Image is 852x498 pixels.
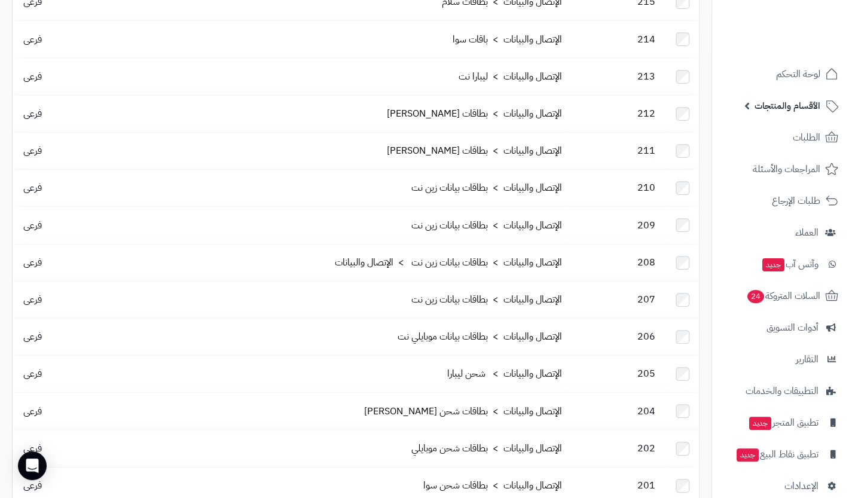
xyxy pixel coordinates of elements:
span: 210 [631,181,661,195]
span: التطبيقات والخدمات [746,383,819,399]
span: فرعى [17,329,48,344]
span: الطلبات [793,129,820,146]
a: الإتصال والبيانات > بطاقات شحن [PERSON_NAME] [364,404,562,418]
span: 201 [631,478,661,493]
a: التطبيقات والخدمات [719,377,845,405]
span: لوحة التحكم [776,66,820,83]
span: السلات المتروكة [746,288,820,304]
a: المراجعات والأسئلة [719,155,845,184]
a: وآتس آبجديد [719,250,845,279]
a: الطلبات [719,123,845,152]
span: 207 [631,292,661,307]
a: أدوات التسويق [719,313,845,342]
a: الإتصال والبيانات > بطاقات بيانات زين نت [411,181,562,195]
a: الإتصال والبيانات > بطاقات بيانات زين نت > الإتصال والبيانات [335,255,562,270]
span: جديد [762,258,784,271]
span: 204 [631,404,661,418]
span: المراجعات والأسئلة [753,161,820,178]
span: تطبيق المتجر [748,414,819,431]
span: فرعى [17,255,48,270]
span: تطبيق نقاط البيع [735,446,819,463]
span: فرعى [17,218,48,233]
a: السلات المتروكة24 [719,282,845,310]
span: 205 [631,366,661,381]
a: التقارير [719,345,845,374]
a: تطبيق نقاط البيعجديد [719,440,845,469]
span: 202 [631,441,661,456]
a: طلبات الإرجاع [719,187,845,215]
a: الإتصال والبيانات > باقات سوا [453,32,562,47]
a: الإتصال والبيانات > بطاقات [PERSON_NAME] [387,143,562,158]
span: 214 [631,32,661,47]
span: فرعى [17,106,48,121]
span: فرعى [17,404,48,418]
span: فرعى [17,478,48,493]
a: لوحة التحكم [719,60,845,88]
span: طلبات الإرجاع [772,193,820,209]
span: التقارير [796,351,819,368]
span: فرعى [17,441,48,456]
a: تطبيق المتجرجديد [719,408,845,437]
a: العملاء [719,218,845,247]
span: وآتس آب [761,256,819,273]
span: 209 [631,218,661,233]
a: الإتصال والبيانات > شحن ليبارا [447,366,562,381]
a: الإتصال والبيانات > بطاقات شحن سوا [423,478,562,493]
span: فرعى [17,32,48,47]
span: فرعى [17,292,48,307]
a: الإتصال والبيانات > بطاقات [PERSON_NAME] [387,106,562,121]
span: 212 [631,106,661,121]
div: Open Intercom Messenger [18,451,47,480]
a: الإتصال والبيانات > ليبارا نت [459,69,562,84]
a: الإتصال والبيانات > بطاقات بيانات زين نت [411,292,562,307]
span: العملاء [795,224,819,241]
a: الإتصال والبيانات > بطاقات بيانات موبايلي نت [398,329,562,344]
span: فرعى [17,69,48,84]
img: logo-2.png [771,9,841,34]
span: الإعدادات [784,478,819,494]
a: الإتصال والبيانات > بطاقات شحن موبايلي [411,441,562,456]
span: فرعى [17,366,48,381]
span: فرعى [17,181,48,195]
span: 206 [631,329,661,344]
span: فرعى [17,143,48,158]
span: جديد [737,448,759,462]
span: الأقسام والمنتجات [755,97,820,114]
span: أدوات التسويق [767,319,819,336]
span: 211 [631,143,661,158]
span: 24 [747,289,765,304]
span: جديد [749,417,771,430]
span: 213 [631,69,661,84]
a: الإتصال والبيانات > بطاقات بيانات زين نت [411,218,562,233]
span: 208 [631,255,661,270]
